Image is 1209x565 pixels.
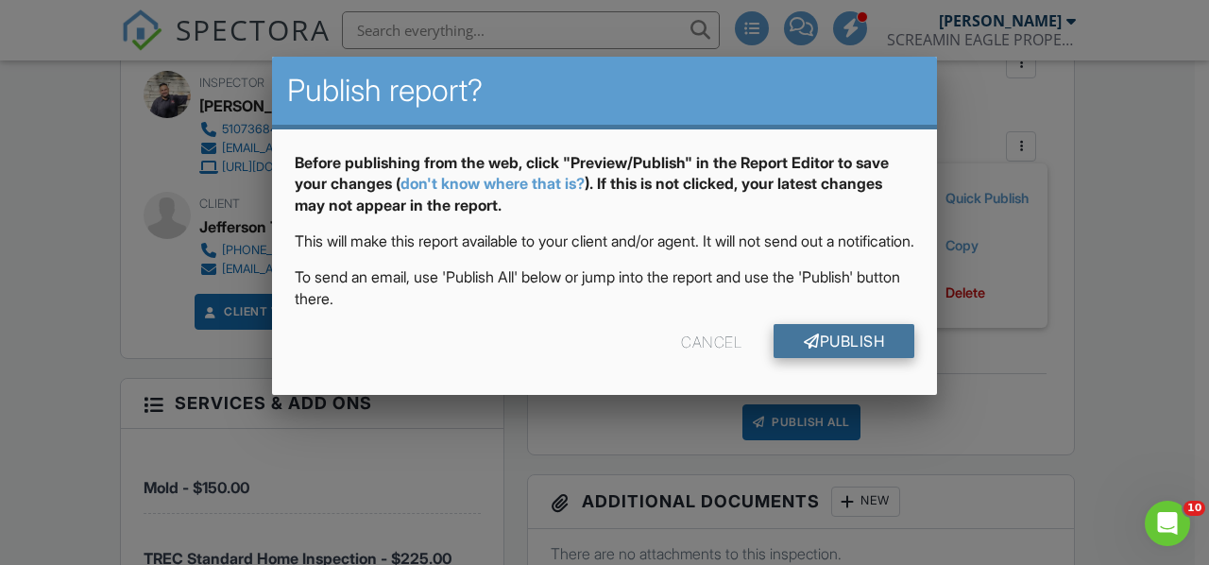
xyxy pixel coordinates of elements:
h2: Publish report? [287,72,922,110]
a: don't know where that is? [400,174,585,193]
p: This will make this report available to your client and/or agent. It will not send out a notifica... [295,231,914,251]
div: Before publishing from the web, click "Preview/Publish" in the Report Editor to save your changes... [295,152,914,231]
a: Publish [774,324,914,358]
span: 10 [1183,501,1205,516]
div: Cancel [681,324,741,358]
p: To send an email, use 'Publish All' below or jump into the report and use the 'Publish' button th... [295,266,914,309]
iframe: Intercom live chat [1145,501,1190,546]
